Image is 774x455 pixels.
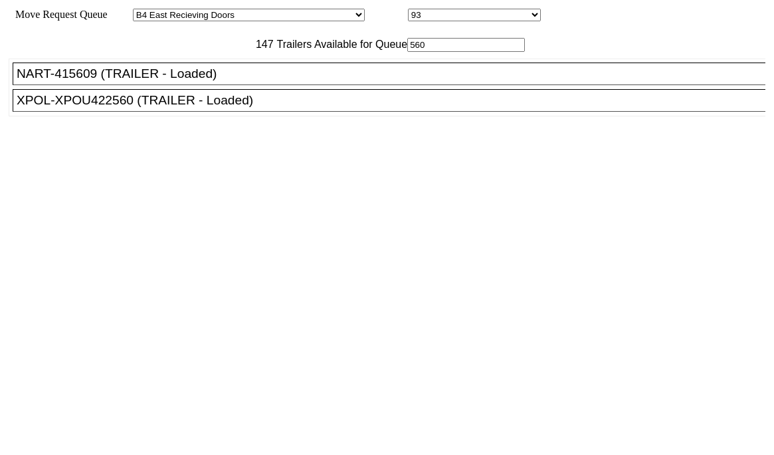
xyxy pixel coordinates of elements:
[110,9,130,20] span: Area
[17,67,773,81] div: NART-415609 (TRAILER - Loaded)
[17,93,773,108] div: XPOL-XPOU422560 (TRAILER - Loaded)
[9,9,108,20] span: Move Request Queue
[249,39,274,50] span: 147
[407,38,525,52] input: Filter Available Trailers
[367,9,405,20] span: Location
[274,39,408,50] span: Trailers Available for Queue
